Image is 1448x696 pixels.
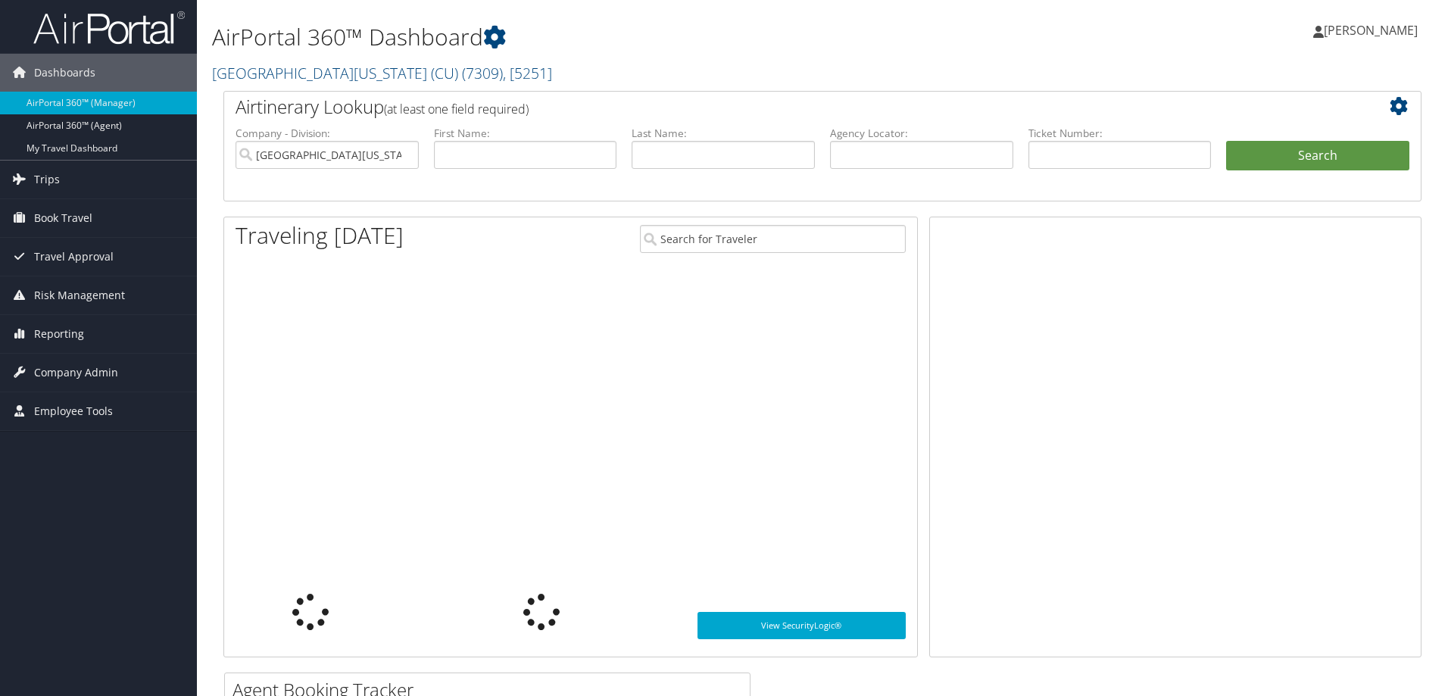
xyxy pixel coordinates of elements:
[434,126,617,141] label: First Name:
[236,126,419,141] label: Company - Division:
[1226,141,1409,171] button: Search
[212,63,552,83] a: [GEOGRAPHIC_DATA][US_STATE] (CU)
[632,126,815,141] label: Last Name:
[34,276,125,314] span: Risk Management
[640,225,906,253] input: Search for Traveler
[34,54,95,92] span: Dashboards
[34,354,118,392] span: Company Admin
[503,63,552,83] span: , [ 5251 ]
[1313,8,1433,53] a: [PERSON_NAME]
[236,220,404,251] h1: Traveling [DATE]
[1028,126,1212,141] label: Ticket Number:
[34,392,113,430] span: Employee Tools
[697,612,906,639] a: View SecurityLogic®
[212,21,1026,53] h1: AirPortal 360™ Dashboard
[34,199,92,237] span: Book Travel
[384,101,529,117] span: (at least one field required)
[34,238,114,276] span: Travel Approval
[34,161,60,198] span: Trips
[34,315,84,353] span: Reporting
[33,10,185,45] img: airportal-logo.png
[1324,22,1418,39] span: [PERSON_NAME]
[462,63,503,83] span: ( 7309 )
[236,94,1309,120] h2: Airtinerary Lookup
[830,126,1013,141] label: Agency Locator:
